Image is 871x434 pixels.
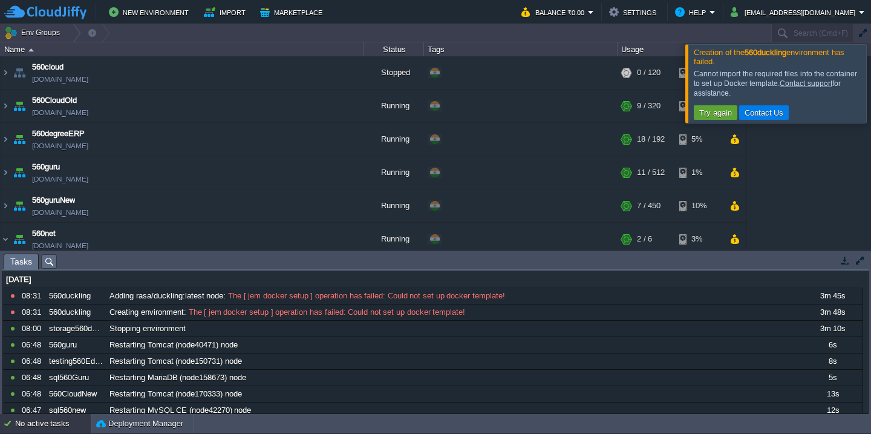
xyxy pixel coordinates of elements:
[226,291,505,301] span: The [ jem docker setup ] operation has failed: Could not set up docker template!
[109,307,184,318] span: Creating environment
[32,194,75,206] a: 560guruNew
[46,370,105,386] div: sql560Guru
[364,223,424,255] div: Running
[22,370,45,386] div: 06:48
[22,353,45,369] div: 06:48
[675,5,710,19] button: Help
[10,254,32,269] span: Tasks
[32,161,60,173] a: 560guru
[4,24,64,41] button: Env Groups
[679,90,719,122] div: 11%
[3,272,863,288] div: [DATE]
[679,56,719,89] div: 3%
[1,56,10,89] img: AMDAwAAAACH5BAEAAAAALAAAAAABAAEAAAICRAEAOw==
[425,42,617,56] div: Tags
[696,107,736,118] button: Try again
[186,307,466,318] span: The [ jem docker setup ] operation has failed: Could not set up docker template!
[22,403,45,418] div: 06:47
[364,42,423,56] div: Status
[32,228,56,240] a: 560net
[1,42,363,56] div: Name
[1,189,10,222] img: AMDAwAAAACH5BAEAAAAALAAAAAABAAEAAAICRAEAOw==
[364,156,424,189] div: Running
[803,304,862,320] div: 3m 48s
[364,90,424,122] div: Running
[11,223,28,255] img: AMDAwAAAACH5BAEAAAAALAAAAAABAAEAAAICRAEAOw==
[364,56,424,89] div: Stopped
[679,223,719,255] div: 3%
[637,123,665,156] div: 18 / 192
[46,288,105,304] div: 560duckling
[106,304,801,320] div: :
[679,156,719,189] div: 1%
[32,173,88,185] a: [DOMAIN_NAME]
[260,5,326,19] button: Marketplace
[15,414,91,433] div: No active tasks
[803,370,862,386] div: 5s
[106,288,801,304] div: :
[4,5,86,20] img: CloudJiffy
[803,403,862,418] div: 12s
[1,90,10,122] img: AMDAwAAAACH5BAEAAAAALAAAAAABAAEAAAICRAEAOw==
[741,107,788,118] button: Contact Us
[609,5,660,19] button: Settings
[32,61,64,73] a: 560cloud
[637,189,661,222] div: 7 / 450
[11,56,28,89] img: AMDAwAAAACH5BAEAAAAALAAAAAABAAEAAAICRAEAOw==
[637,156,665,189] div: 11 / 512
[637,223,652,255] div: 2 / 6
[109,5,192,19] button: New Environment
[618,42,746,56] div: Usage
[11,123,28,156] img: AMDAwAAAACH5BAEAAAAALAAAAAABAAEAAAICRAEAOw==
[109,389,242,399] span: Restarting Tomcat (node170333) node
[28,48,34,51] img: AMDAwAAAACH5BAEAAAAALAAAAAABAAEAAAICRAEAOw==
[679,123,719,156] div: 5%
[32,128,85,140] a: 560degreeERP
[679,189,719,222] div: 10%
[22,321,45,337] div: 08:00
[204,5,249,19] button: Import
[803,321,862,337] div: 3m 10s
[11,90,28,122] img: AMDAwAAAACH5BAEAAAAALAAAAAABAAEAAAICRAEAOw==
[32,107,88,119] a: [DOMAIN_NAME]
[1,223,10,255] img: AMDAwAAAACH5BAEAAAAALAAAAAABAAEAAAICRAEAOw==
[46,403,105,418] div: sql560new
[803,337,862,353] div: 6s
[22,304,45,320] div: 08:31
[32,206,88,219] a: [DOMAIN_NAME]
[32,94,77,107] a: 560CloudOld
[694,48,844,66] span: Creation of the environment has failed.
[22,386,45,402] div: 06:48
[1,123,10,156] img: AMDAwAAAACH5BAEAAAAALAAAAAABAAEAAAICRAEAOw==
[46,304,105,320] div: 560duckling
[109,356,242,367] span: Restarting Tomcat (node150731) node
[46,353,105,369] div: testing560EduBee
[745,48,786,57] b: 560duckling
[109,405,251,416] span: Restarting MySQL CE (node42270) node
[803,288,862,304] div: 3m 45s
[780,79,832,88] a: Contact support
[46,321,105,337] div: storage560degree
[364,189,424,222] div: Running
[731,5,859,19] button: [EMAIL_ADDRESS][DOMAIN_NAME]
[96,418,183,430] button: Deployment Manager
[109,340,238,350] span: Restarting Tomcat (node40471) node
[46,386,105,402] div: 560CloudNew
[11,189,28,222] img: AMDAwAAAACH5BAEAAAAALAAAAAABAAEAAAICRAEAOw==
[803,353,862,369] div: 8s
[1,156,10,189] img: AMDAwAAAACH5BAEAAAAALAAAAAABAAEAAAICRAEAOw==
[694,69,863,98] div: Cannot import the required files into the container to set up Docker template. for assistance.
[364,123,424,156] div: Running
[32,140,88,152] a: [DOMAIN_NAME]
[46,337,105,353] div: 560guru
[22,337,45,353] div: 06:48
[637,90,661,122] div: 9 / 320
[521,5,588,19] button: Balance ₹0.00
[22,288,45,304] div: 08:31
